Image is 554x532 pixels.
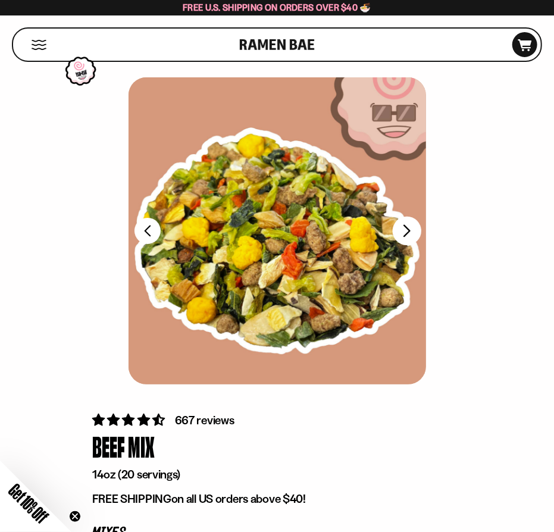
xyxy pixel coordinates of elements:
button: Previous [134,218,161,244]
strong: FREE SHIPPING [93,492,171,506]
p: 14oz (20 servings) [93,467,462,482]
span: 667 reviews [175,413,234,427]
p: on all US orders above $40! [93,492,462,506]
span: 4.64 stars [93,412,167,427]
button: Close teaser [69,511,81,522]
span: Free U.S. Shipping on Orders over $40 🍜 [183,2,371,13]
div: Mix [129,429,155,464]
div: Beef [93,429,126,464]
span: Get 10% Off [5,480,52,527]
button: Mobile Menu Trigger [31,40,47,50]
button: Next [392,217,421,245]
